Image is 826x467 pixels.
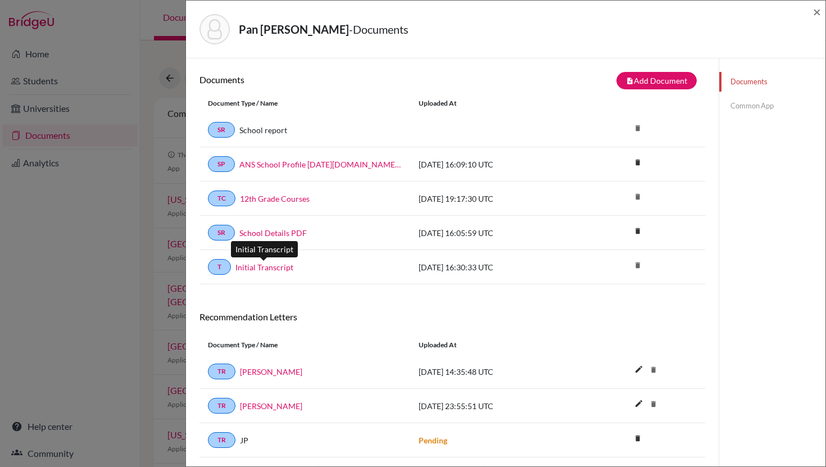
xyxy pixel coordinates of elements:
a: TR [208,432,235,448]
a: Common App [719,96,825,116]
a: School report [239,124,287,136]
button: Close [813,5,821,19]
span: [DATE] 14:35:48 UTC [419,367,493,377]
i: note_add [626,77,634,85]
h6: Recommendation Letters [199,311,705,322]
i: delete [645,396,662,412]
i: delete [629,154,646,171]
div: Uploaded at [410,98,579,108]
a: T [208,259,231,275]
i: delete [629,223,646,239]
i: edit [630,395,648,412]
a: TR [208,398,235,414]
span: [DATE] 23:55:51 UTC [419,401,493,411]
a: SP [208,156,235,172]
a: [PERSON_NAME] [240,400,302,412]
a: Initial Transcript [235,261,293,273]
button: edit [629,396,648,413]
a: delete [629,156,646,171]
i: edit [630,360,648,378]
button: note_addAdd Document [616,72,697,89]
div: [DATE] 16:30:33 UTC [410,261,579,273]
a: TR [208,364,235,379]
a: delete [629,224,646,239]
div: Document Type / Name [199,340,410,350]
a: SR [208,122,235,138]
a: TC [208,191,235,206]
h6: Documents [199,74,452,85]
span: - Documents [349,22,409,36]
strong: Pending [419,436,447,445]
div: Uploaded at [410,340,579,350]
div: [DATE] 19:17:30 UTC [410,193,579,205]
a: delete [629,432,646,447]
a: 12th Grade Courses [240,193,310,205]
div: Document Type / Name [199,98,410,108]
i: delete [629,120,646,137]
a: School Details PDF [239,227,307,239]
span: JP [240,434,248,446]
button: edit [629,362,648,379]
div: [DATE] 16:09:10 UTC [410,158,579,170]
div: [DATE] 16:05:59 UTC [410,227,579,239]
i: delete [629,430,646,447]
a: ANS School Profile [DATE][DOMAIN_NAME][DATE]_wide [239,158,402,170]
a: Documents [719,72,825,92]
a: [PERSON_NAME] [240,366,302,378]
i: delete [629,188,646,205]
span: × [813,3,821,20]
i: delete [645,361,662,378]
div: Initial Transcript [231,241,298,257]
a: SR [208,225,235,241]
strong: Pan [PERSON_NAME] [239,22,349,36]
i: delete [629,257,646,274]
